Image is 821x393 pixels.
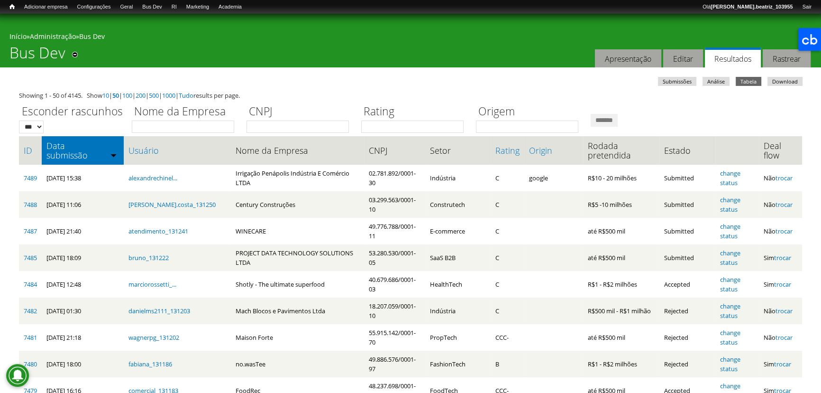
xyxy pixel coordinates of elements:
[112,91,119,100] a: 50
[425,136,490,165] th: Setor
[698,2,797,12] a: Olá[PERSON_NAME].beatriz_103955
[5,2,19,11] a: Início
[491,218,524,244] td: C
[702,77,730,86] a: Análise
[495,146,520,155] a: Rating
[659,244,715,271] td: Submitted
[663,49,703,68] a: Editar
[774,253,791,262] a: trocar
[128,307,190,315] a: danielms2111_131203
[136,91,146,100] a: 200
[231,244,364,271] td: PROJECT DATA TECHNOLOGY SOLUTIONS LTDA
[364,324,425,351] td: 55.915.142/0001-70
[583,165,659,191] td: R$10 - 20 milhões
[720,355,740,373] a: change status
[128,200,216,209] a: [PERSON_NAME].costa_131250
[425,244,490,271] td: SaaS B2B
[705,47,761,68] a: Resultados
[24,360,37,368] a: 7480
[364,351,425,377] td: 49.886.576/0001-97
[759,271,802,298] td: Sim
[491,298,524,324] td: C
[167,2,182,12] a: RI
[19,2,73,12] a: Adicionar empresa
[19,91,802,100] div: Showing 1 - 50 of 4145. Show | | | | | | results per page.
[583,191,659,218] td: R$5 -10 milhões
[425,271,490,298] td: HealthTech
[425,218,490,244] td: E-commerce
[24,280,37,289] a: 7484
[364,271,425,298] td: 40.679.686/0001-03
[231,136,364,165] th: Nome da Empresa
[24,333,37,342] a: 7481
[774,360,791,368] a: trocar
[42,218,124,244] td: [DATE] 21:40
[128,280,176,289] a: marciorossetti_...
[231,271,364,298] td: Shotly - The ultimate superfood
[659,165,715,191] td: Submitted
[759,324,802,351] td: Não
[364,298,425,324] td: 18.207.059/0001-10
[364,165,425,191] td: 02.781.892/0001-30
[529,146,578,155] a: Origin
[364,218,425,244] td: 49.776.788/0001-11
[128,227,188,235] a: atendimento_131241
[491,191,524,218] td: C
[42,271,124,298] td: [DATE] 12:48
[246,103,355,121] label: CNPJ
[659,218,715,244] td: Submitted
[231,165,364,191] td: Irrigação Penápolis Indústria E Comércio LTDA
[491,165,524,191] td: C
[491,271,524,298] td: C
[79,32,105,41] a: Bus Dev
[720,169,740,187] a: change status
[19,103,126,121] label: Esconder rascunhos
[9,3,15,10] span: Início
[42,298,124,324] td: [DATE] 01:30
[425,351,490,377] td: FashionTech
[24,307,37,315] a: 7482
[231,298,364,324] td: Mach Blocos e Pavimentos Ltda
[763,49,811,68] a: Rastrear
[797,2,816,12] a: Sair
[182,2,214,12] a: Marketing
[659,271,715,298] td: Accepted
[30,32,76,41] a: Administração
[42,351,124,377] td: [DATE] 18:00
[231,351,364,377] td: no.wasTee
[583,298,659,324] td: R$500 mil - R$1 milhão
[720,222,740,240] a: change status
[115,2,137,12] a: Geral
[491,244,524,271] td: C
[583,218,659,244] td: até R$500 mil
[775,200,793,209] a: trocar
[24,253,37,262] a: 7485
[759,244,802,271] td: Sim
[476,103,584,121] label: Origem
[73,2,116,12] a: Configurações
[736,77,761,86] a: Tabela
[149,91,159,100] a: 500
[24,146,37,155] a: ID
[24,200,37,209] a: 7488
[720,249,740,267] a: change status
[361,103,470,121] label: Rating
[425,165,490,191] td: Indústria
[775,307,793,315] a: trocar
[102,91,109,100] a: 10
[9,32,812,44] div: » »
[42,191,124,218] td: [DATE] 11:06
[9,32,27,41] a: Início
[759,298,802,324] td: Não
[659,298,715,324] td: Rejected
[659,351,715,377] td: Rejected
[46,141,119,160] a: Data submissão
[42,244,124,271] td: [DATE] 18:09
[759,165,802,191] td: Não
[42,324,124,351] td: [DATE] 21:18
[110,152,117,158] img: ordem crescente
[364,244,425,271] td: 53.280.530/0001-05
[231,218,364,244] td: WINECARE
[491,351,524,377] td: B
[659,136,715,165] th: Estado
